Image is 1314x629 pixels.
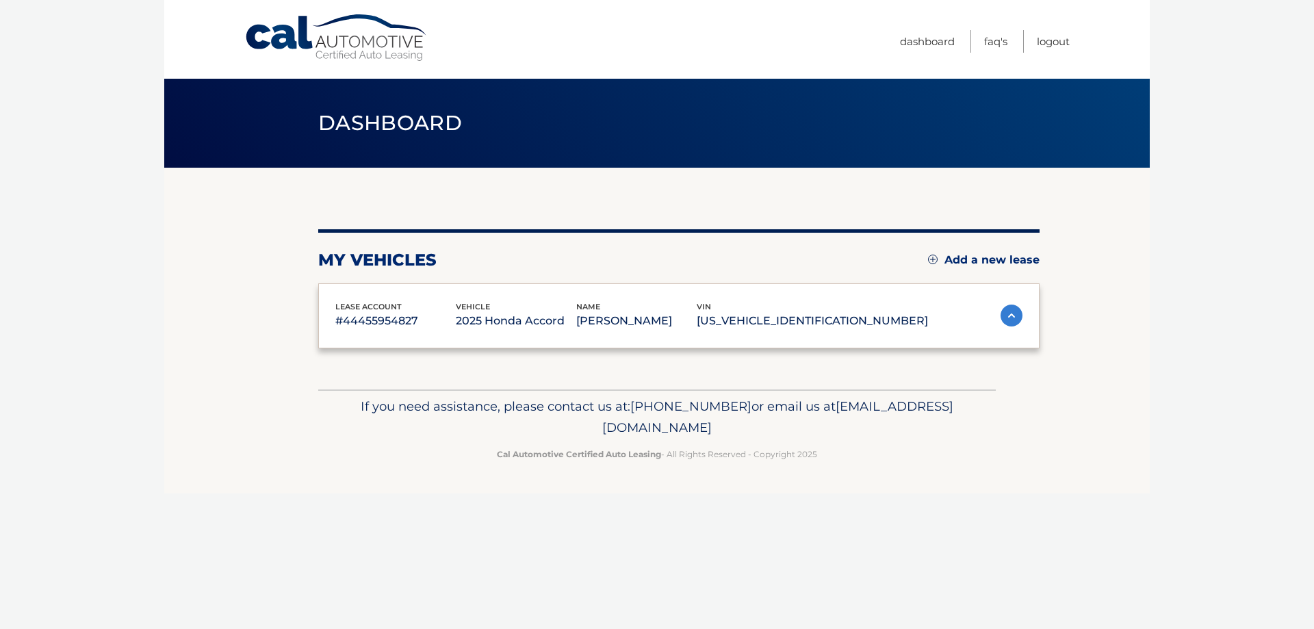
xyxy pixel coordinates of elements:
[456,311,576,331] p: 2025 Honda Accord
[576,311,697,331] p: [PERSON_NAME]
[984,30,1007,53] a: FAQ's
[327,396,987,439] p: If you need assistance, please contact us at: or email us at
[318,250,437,270] h2: my vehicles
[928,255,938,264] img: add.svg
[335,311,456,331] p: #44455954827
[327,447,987,461] p: - All Rights Reserved - Copyright 2025
[497,449,661,459] strong: Cal Automotive Certified Auto Leasing
[576,302,600,311] span: name
[244,14,429,62] a: Cal Automotive
[900,30,955,53] a: Dashboard
[630,398,751,414] span: [PHONE_NUMBER]
[456,302,490,311] span: vehicle
[1037,30,1070,53] a: Logout
[1001,305,1022,326] img: accordion-active.svg
[697,302,711,311] span: vin
[928,253,1040,267] a: Add a new lease
[335,302,402,311] span: lease account
[318,110,462,136] span: Dashboard
[697,311,928,331] p: [US_VEHICLE_IDENTIFICATION_NUMBER]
